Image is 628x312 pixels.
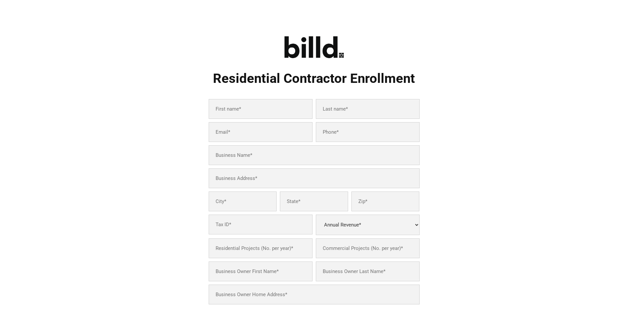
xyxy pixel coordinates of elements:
input: Business Owner First Name* [209,261,313,281]
input: Phone* [316,122,420,142]
img: logo_dark [284,36,344,58]
input: Commercial Projects (No. per year)* [316,238,420,258]
input: Business Name* [209,145,420,165]
input: Email* [209,122,313,142]
input: Last name* [316,99,420,119]
input: First name* [209,99,313,119]
input: Residential Projects (No. per year)* [209,238,313,258]
h1: Residential Contractor Enrollment [207,71,421,86]
input: Business Owner Home Address* [209,285,420,304]
input: Business Address* [209,168,420,188]
input: City* [209,191,277,211]
input: Tax ID* [209,215,313,234]
input: Business Owner Last Name* [316,261,420,281]
input: State* [280,191,348,211]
